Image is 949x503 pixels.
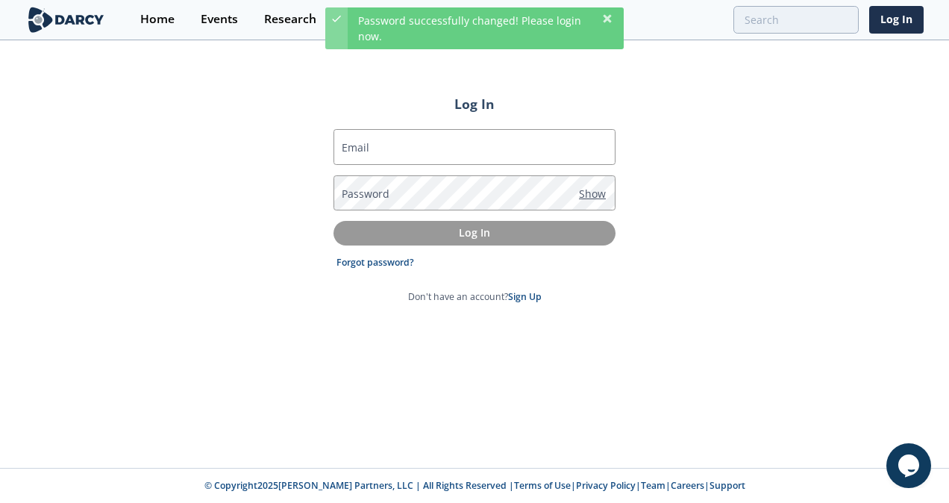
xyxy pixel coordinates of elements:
a: Support [710,479,745,492]
a: Careers [671,479,704,492]
a: Forgot password? [336,256,414,269]
div: Events [201,13,238,25]
span: Show [579,186,606,201]
a: Log In [869,6,924,34]
label: Email [342,140,369,155]
p: Log In [344,225,605,240]
a: Terms of Use [514,479,571,492]
div: Password successfully changed! Please login now. [348,7,624,49]
a: Privacy Policy [576,479,636,492]
img: logo-wide.svg [25,7,107,33]
input: Advanced Search [733,6,859,34]
h2: Log In [333,94,616,113]
div: Home [140,13,175,25]
div: Research [264,13,316,25]
p: © Copyright 2025 [PERSON_NAME] Partners, LLC | All Rights Reserved | | | | | [113,479,836,493]
div: Dismiss this notification [601,13,613,25]
button: Log In [333,221,616,246]
a: Sign Up [508,290,542,303]
p: Don't have an account? [408,290,542,304]
a: Team [641,479,665,492]
label: Password [342,186,389,201]
iframe: chat widget [886,443,934,488]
